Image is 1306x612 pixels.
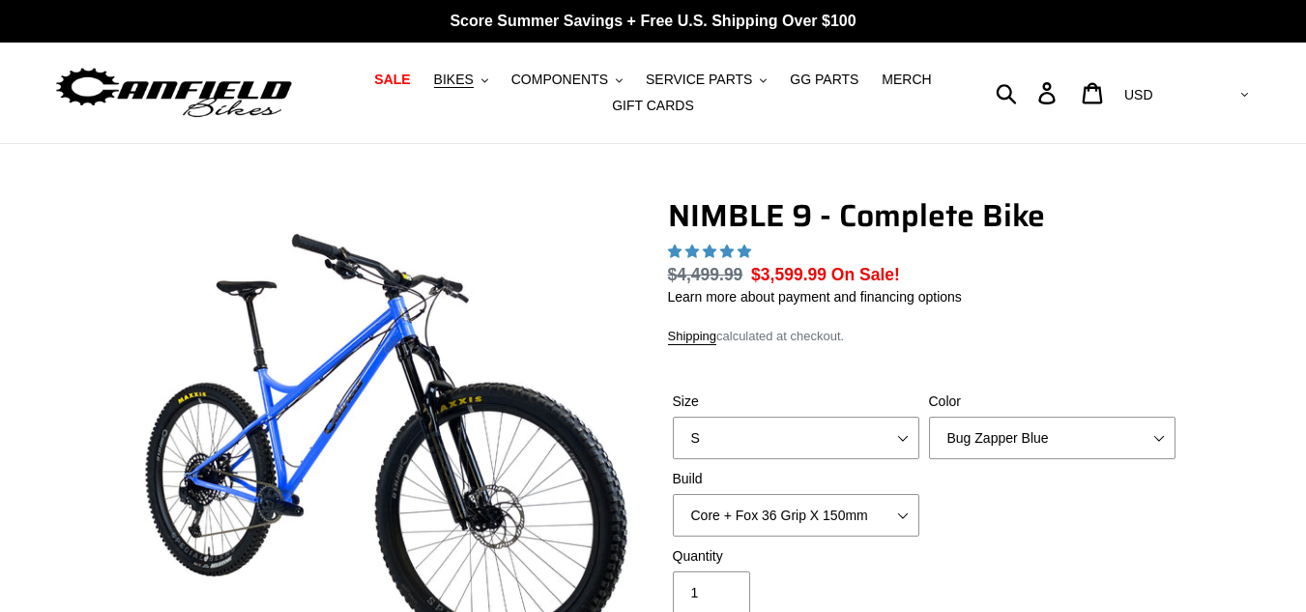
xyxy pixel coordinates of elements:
label: Size [673,392,919,412]
a: GIFT CARDS [602,93,704,119]
button: SERVICE PARTS [636,67,776,93]
a: Learn more about payment and financing options [668,289,962,305]
span: MERCH [882,72,931,88]
button: BIKES [424,67,498,93]
span: 4.90 stars [668,244,755,259]
a: MERCH [872,67,941,93]
span: SALE [374,72,410,88]
label: Build [673,469,919,489]
a: Shipping [668,329,717,345]
a: SALE [364,67,420,93]
div: calculated at checkout. [668,327,1180,346]
span: On Sale! [831,262,900,287]
label: Quantity [673,546,919,567]
button: COMPONENTS [502,67,632,93]
label: Color [929,392,1175,412]
h1: NIMBLE 9 - Complete Bike [668,197,1180,234]
span: $3,599.99 [751,265,827,284]
span: SERVICE PARTS [646,72,752,88]
span: GG PARTS [790,72,858,88]
a: GG PARTS [780,67,868,93]
span: BIKES [434,72,474,88]
img: Canfield Bikes [53,63,295,124]
span: COMPONENTS [511,72,608,88]
s: $4,499.99 [668,265,743,284]
span: GIFT CARDS [612,98,694,114]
